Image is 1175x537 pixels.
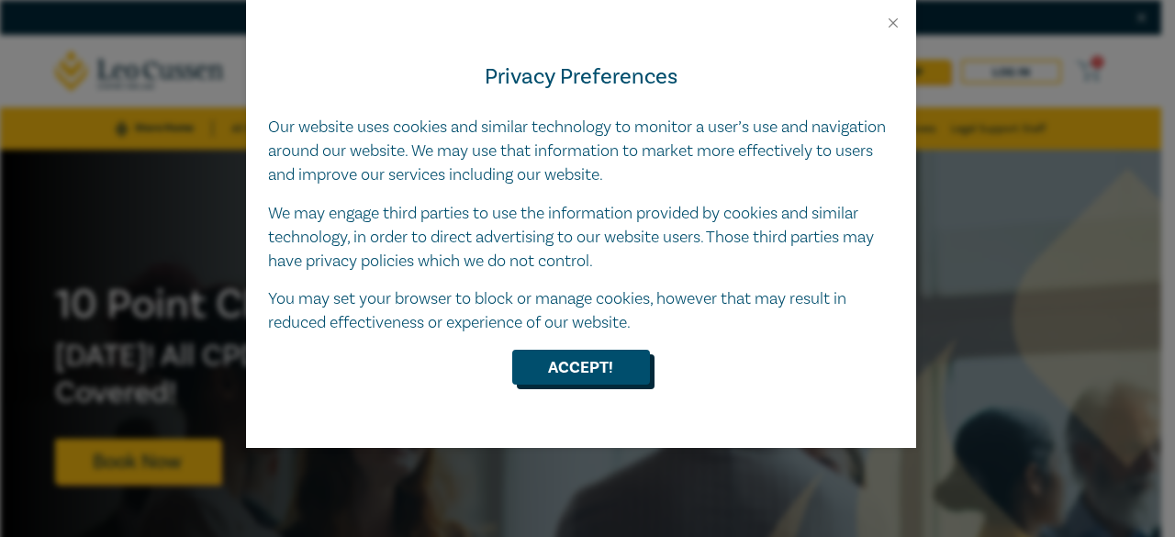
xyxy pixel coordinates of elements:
p: Our website uses cookies and similar technology to monitor a user’s use and navigation around our... [268,116,894,187]
button: Close [885,15,901,31]
p: We may engage third parties to use the information provided by cookies and similar technology, in... [268,202,894,274]
button: Accept! [512,350,650,385]
h4: Privacy Preferences [268,61,894,94]
p: You may set your browser to block or manage cookies, however that may result in reduced effective... [268,287,894,335]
